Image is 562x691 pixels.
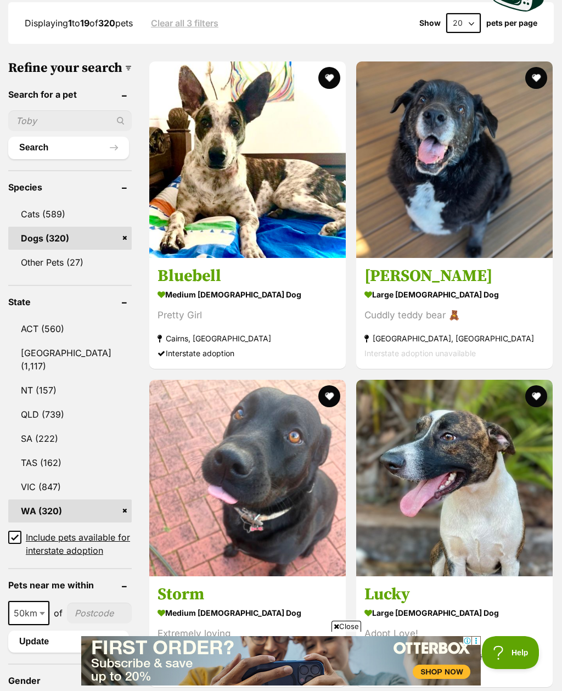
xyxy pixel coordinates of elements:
div: Pretty Girl [158,308,338,323]
strong: 320 [98,18,115,29]
a: Clear all 3 filters [151,18,218,28]
a: ACT (560) [8,317,132,340]
span: 50km [9,605,48,621]
a: Include pets available for interstate adoption [8,531,132,557]
strong: medium [DEMOGRAPHIC_DATA] Dog [158,605,338,621]
a: NT (157) [8,379,132,402]
a: Dogs (320) [8,227,132,250]
strong: large [DEMOGRAPHIC_DATA] Dog [364,287,544,303]
header: State [8,297,132,307]
strong: medium [DEMOGRAPHIC_DATA] Dog [158,287,338,303]
span: Displaying to of pets [25,18,133,29]
a: Other Pets (27) [8,251,132,274]
h3: Lucky [364,584,544,605]
header: Search for a pet [8,89,132,99]
a: Cats (589) [8,203,132,226]
header: Species [8,182,132,192]
h3: Bluebell [158,266,338,287]
strong: Cairns, [GEOGRAPHIC_DATA] [158,332,338,346]
a: SA (222) [8,427,132,450]
img: Storm - Labrador Retriever Dog [149,380,346,576]
header: Pets near me within [8,580,132,590]
div: Interstate adoption [158,346,338,361]
div: Cuddly teddy bear 🧸 [364,308,544,323]
a: VIC (847) [8,475,132,498]
span: Close [331,621,361,632]
span: Include pets available for interstate adoption [26,531,132,557]
input: Toby [8,110,132,131]
h3: Storm [158,584,338,605]
img: Bluebell - Australian Cattle Dog [149,61,346,258]
button: favourite [318,67,340,89]
button: Update [8,631,129,653]
a: Bluebell medium [DEMOGRAPHIC_DATA] Dog Pretty Girl Cairns, [GEOGRAPHIC_DATA] Interstate adoption [149,258,346,369]
iframe: Advertisement [81,636,481,686]
span: Show [419,19,441,27]
a: WA (320) [8,499,132,523]
a: TAS (162) [8,451,132,474]
button: favourite [525,67,547,89]
a: [GEOGRAPHIC_DATA] (1,117) [8,341,132,378]
strong: 19 [80,18,89,29]
img: Lucky - Mixed breed Dog [356,380,553,576]
div: Adopt Love! [364,626,544,641]
button: favourite [525,385,547,407]
button: Search [8,137,129,159]
a: [PERSON_NAME] large [DEMOGRAPHIC_DATA] Dog Cuddly teddy bear 🧸 [GEOGRAPHIC_DATA], [GEOGRAPHIC_DAT... [356,258,553,369]
span: Interstate adoption unavailable [364,349,476,358]
header: Gender [8,676,132,686]
strong: large [DEMOGRAPHIC_DATA] Dog [364,605,544,621]
label: pets per page [486,19,537,27]
img: Floyd - Labrador Retriever x German Shepherd Dog [356,61,553,258]
input: postcode [67,603,132,623]
span: 50km [8,601,49,625]
button: favourite [318,385,340,407]
h3: Refine your search [8,60,132,76]
a: QLD (739) [8,403,132,426]
strong: 1 [68,18,72,29]
span: of [54,606,63,620]
strong: [GEOGRAPHIC_DATA], [GEOGRAPHIC_DATA] [364,332,544,346]
iframe: Help Scout Beacon - Open [482,636,540,669]
h3: [PERSON_NAME] [364,266,544,287]
div: Extremely loving [158,626,338,641]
